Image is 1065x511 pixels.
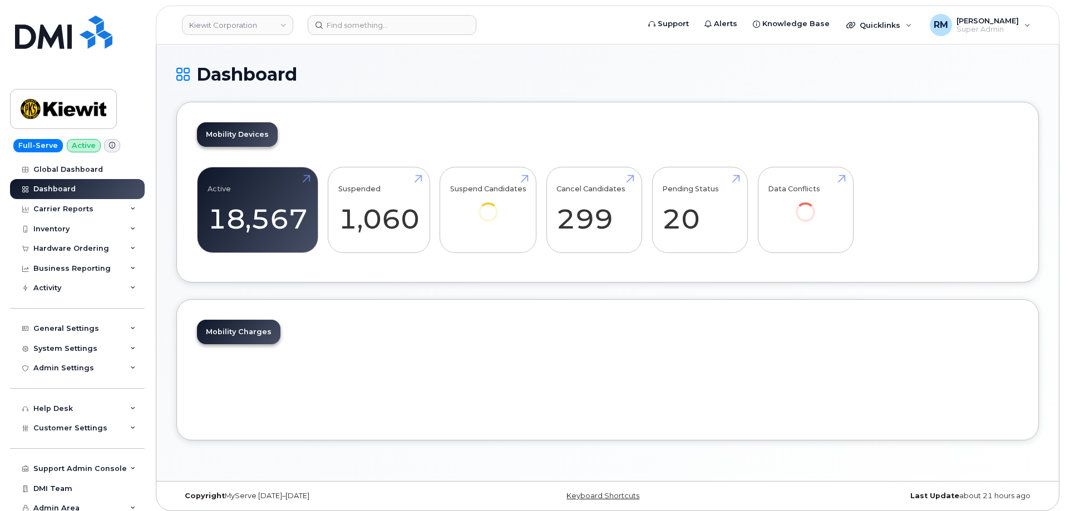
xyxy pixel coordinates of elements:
a: Mobility Devices [197,122,278,147]
h1: Dashboard [176,65,1039,84]
a: Suspended 1,060 [338,173,420,247]
a: Keyboard Shortcuts [566,492,639,500]
a: Pending Status 20 [662,173,737,247]
div: MyServe [DATE]–[DATE] [176,492,464,500]
a: Data Conflicts [768,173,843,237]
strong: Last Update [910,492,959,500]
a: Suspend Candidates [450,173,526,237]
a: Cancel Candidates 299 [556,173,632,247]
a: Active 18,567 [208,173,308,247]
div: about 21 hours ago [751,492,1039,500]
strong: Copyright [185,492,225,500]
a: Mobility Charges [197,320,280,344]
